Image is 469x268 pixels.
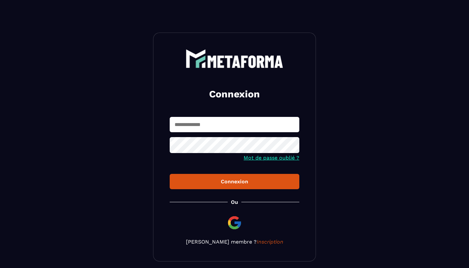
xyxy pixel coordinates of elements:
a: Inscription [257,239,283,245]
img: google [227,215,242,231]
img: logo [186,49,283,68]
p: Ou [231,199,238,205]
button: Connexion [170,174,299,189]
a: logo [170,49,299,68]
h2: Connexion [178,88,291,101]
div: Connexion [175,178,294,185]
a: Mot de passe oublié ? [244,155,299,161]
p: [PERSON_NAME] membre ? [170,239,299,245]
